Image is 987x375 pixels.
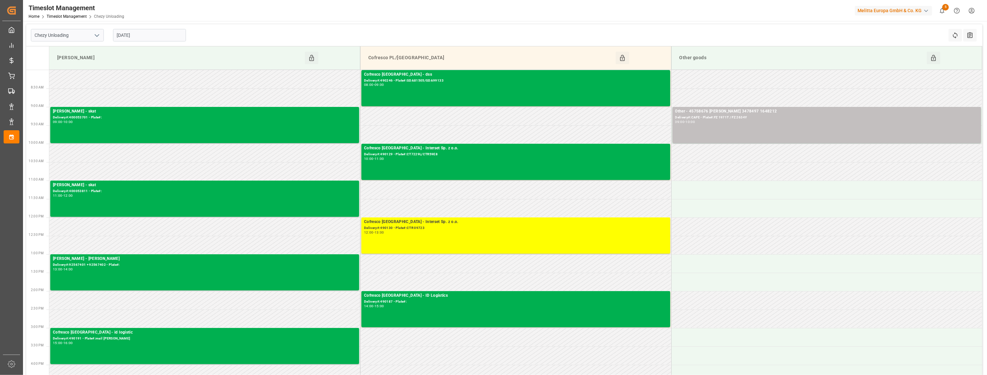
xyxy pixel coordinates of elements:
div: [PERSON_NAME] [55,52,305,64]
input: Type to search/select [31,29,104,41]
div: Cofresco [GEOGRAPHIC_DATA] - dss [364,71,668,78]
div: 11:00 [375,157,384,160]
div: - [684,120,685,123]
div: Delivery#:490191 - Plate#:mail [PERSON_NAME] [53,336,356,341]
div: - [374,305,375,308]
div: Delivery#:CAFE - Plate#:FZ 1971T / FZ 2634Y [675,115,979,120]
div: 14:00 [63,268,73,271]
span: 1:30 PM [31,270,44,273]
div: [PERSON_NAME] - skat [53,182,356,188]
div: 15:00 [53,341,62,344]
div: 09:00 [375,83,384,86]
div: - [62,341,63,344]
div: 16:00 [63,341,73,344]
div: [PERSON_NAME] - skat [53,108,356,115]
div: - [62,194,63,197]
input: DD-MM-YYYY [113,29,186,41]
div: Cofresco [GEOGRAPHIC_DATA] - ID Logistics [364,292,668,299]
div: Other - 45758676 [PERSON_NAME] 3478497 1648212 [675,108,979,115]
span: 9:00 AM [31,104,44,108]
div: 09:00 [53,120,62,123]
div: Delivery#:400053701 - Plate#: [53,115,356,120]
span: 11:30 AM [29,196,44,200]
div: - [62,120,63,123]
div: Delivery#:490130 - Plate#:CTR 09723 [364,225,668,231]
div: 12:00 [63,194,73,197]
div: Cofresco PL/[GEOGRAPHIC_DATA] [366,52,616,64]
span: 2:30 PM [31,307,44,310]
div: 10:00 [364,157,374,160]
div: 10:00 [686,120,695,123]
button: show 5 new notifications [935,3,950,18]
div: Timeslot Management [29,3,124,13]
span: 10:00 AM [29,141,44,144]
span: 4:00 PM [31,362,44,365]
div: Delivery#:490246 - Plate#:GDA81505/GDA99133 [364,78,668,84]
div: - [374,157,375,160]
a: Timeslot Management [47,14,87,19]
div: 12:00 [364,231,374,234]
span: 11:00 AM [29,178,44,181]
span: 5 [942,4,949,11]
div: Delivery#:92567401 + 92567402 - Plate#: [53,262,356,268]
div: Delivery#:400053811 - Plate#: [53,188,356,194]
div: Other goods [677,52,927,64]
div: 10:00 [63,120,73,123]
div: Delivery#:490187 - Plate#: [364,299,668,305]
span: 8:30 AM [31,86,44,89]
span: 12:30 PM [29,233,44,237]
div: - [374,231,375,234]
div: Delivery#:490129 - Plate#:CT7229L/CTR59E8 [364,152,668,157]
div: 13:00 [53,268,62,271]
span: 1:00 PM [31,251,44,255]
div: 15:00 [375,305,384,308]
div: 11:00 [53,194,62,197]
span: 3:30 PM [31,343,44,347]
div: Cofresco [GEOGRAPHIC_DATA] - Interset Sp. z o.o. [364,145,668,152]
span: 9:30 AM [31,122,44,126]
button: Help Center [950,3,964,18]
div: Cofresco [GEOGRAPHIC_DATA] - Interset Sp. z o.o. [364,219,668,225]
div: [PERSON_NAME] - [PERSON_NAME] [53,256,356,262]
span: 10:30 AM [29,159,44,163]
div: Melitta Europa GmbH & Co. KG [855,6,932,15]
div: 09:00 [675,120,685,123]
div: - [374,83,375,86]
span: 12:00 PM [29,214,44,218]
div: - [62,268,63,271]
span: 2:00 PM [31,288,44,292]
div: Cofresco [GEOGRAPHIC_DATA] - id logistic [53,329,356,336]
a: Home [29,14,39,19]
span: 3:00 PM [31,325,44,329]
button: open menu [92,30,102,40]
div: 14:00 [364,305,374,308]
div: 13:00 [375,231,384,234]
button: Melitta Europa GmbH & Co. KG [855,4,935,17]
div: 08:00 [364,83,374,86]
